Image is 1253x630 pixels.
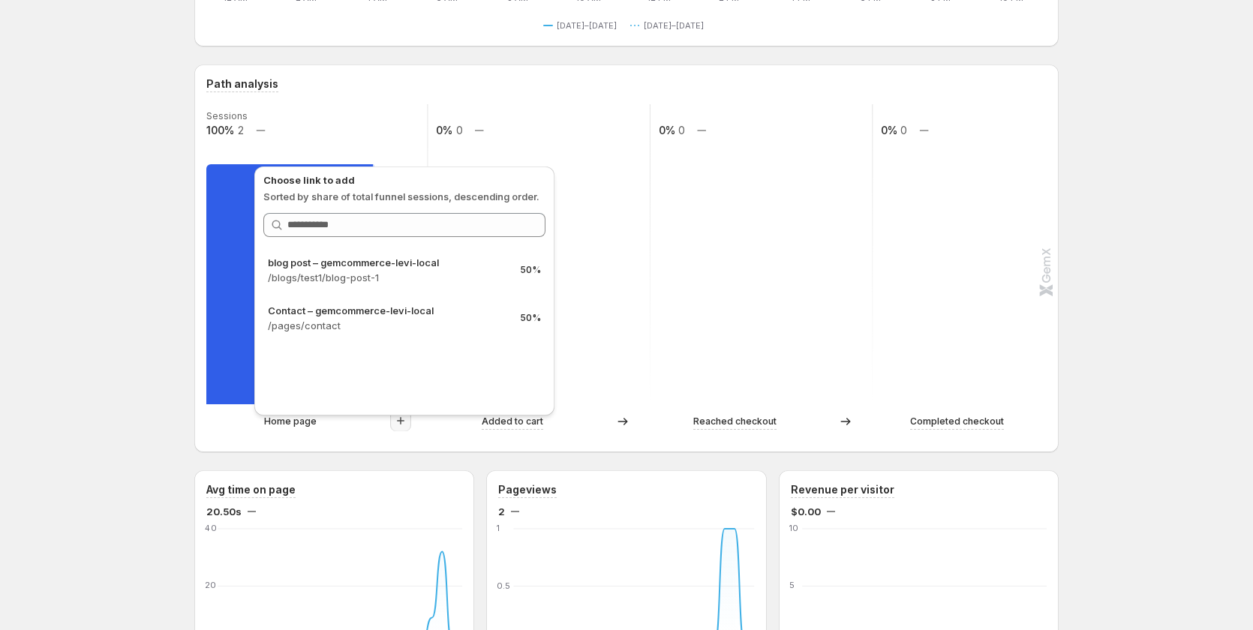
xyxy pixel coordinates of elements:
[791,482,894,497] h3: Revenue per visitor
[881,124,897,136] text: 0%
[436,124,452,136] text: 0%
[263,172,545,187] p: Choose link to add
[482,414,543,429] p: Added to cart
[789,580,795,591] text: 5
[264,414,317,429] p: Home page
[900,124,907,136] text: 0
[520,312,541,324] p: 50%
[205,523,217,533] text: 40
[693,414,777,429] p: Reached checkout
[910,414,1004,429] p: Completed checkout
[238,124,244,136] text: 2
[268,303,508,318] p: Contact – gemcommerce-levi-local
[498,482,557,497] h3: Pageviews
[520,264,541,276] p: 50%
[268,318,508,333] p: /pages/contact
[659,124,675,136] text: 0%
[263,189,545,204] p: Sorted by share of total funnel sessions, descending order.
[678,124,685,136] text: 0
[206,504,242,519] span: 20.50s
[557,19,617,31] span: [DATE]–[DATE]
[789,523,798,533] text: 10
[268,255,508,270] p: blog post – gemcommerce-levi-local
[206,124,234,136] text: 100%
[206,76,278,91] h3: Path analysis
[630,16,710,34] button: [DATE]–[DATE]
[456,124,463,136] text: 0
[497,523,500,533] text: 1
[543,16,623,34] button: [DATE]–[DATE]
[268,270,508,285] p: /blogs/test1/blog-post-1
[791,504,821,519] span: $0.00
[498,504,505,519] span: 2
[205,580,216,591] text: 20
[644,19,704,31] span: [DATE]–[DATE]
[497,580,510,591] text: 0.5
[206,482,296,497] h3: Avg time on page
[206,110,248,121] text: Sessions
